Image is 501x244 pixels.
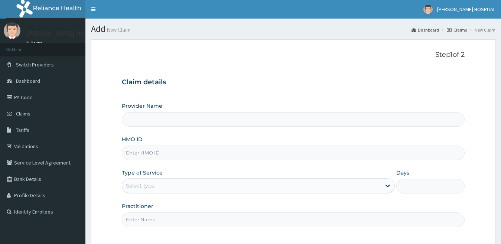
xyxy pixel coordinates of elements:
img: User Image [4,22,20,39]
input: Enter HMO ID [122,146,465,160]
li: New Claim [468,27,495,33]
input: Enter Name [122,212,465,227]
p: Step 1 of 2 [122,51,465,59]
span: [PERSON_NAME] HOSPITAL [437,6,495,13]
p: [PERSON_NAME] HOSPITAL [26,30,105,37]
label: Provider Name [122,102,162,110]
span: Claims [16,110,30,117]
span: Switch Providers [16,61,54,68]
label: Days [396,169,409,176]
label: HMO ID [122,136,143,143]
a: Claims [447,27,467,33]
span: Tariffs [16,127,29,133]
small: New Claim [105,27,130,33]
label: Type of Service [122,169,163,176]
span: Dashboard [16,78,40,84]
a: Dashboard [411,27,439,33]
h1: Add [91,24,495,34]
h3: Claim details [122,78,465,87]
a: Online [26,40,44,46]
label: Practitioner [122,202,153,210]
img: User Image [423,5,433,14]
div: Select type [126,182,154,189]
